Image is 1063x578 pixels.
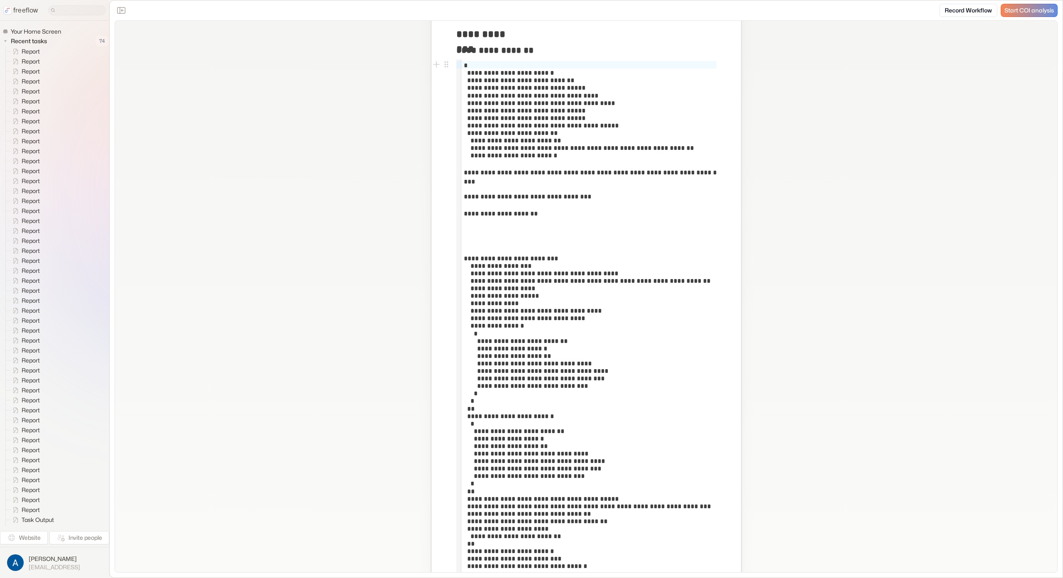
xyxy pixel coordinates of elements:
[20,376,42,385] span: Report
[20,177,42,185] span: Report
[20,356,42,365] span: Report
[6,206,43,216] a: Report
[6,136,43,146] a: Report
[20,247,42,255] span: Report
[6,505,43,515] a: Report
[5,552,104,573] button: [PERSON_NAME][EMAIL_ADDRESS]
[6,56,43,66] a: Report
[6,375,43,385] a: Report
[20,426,42,434] span: Report
[20,456,42,464] span: Report
[20,167,42,175] span: Report
[6,216,43,226] a: Report
[6,495,43,505] a: Report
[6,316,43,326] a: Report
[6,485,43,495] a: Report
[441,59,451,69] button: Open block menu
[6,465,43,475] a: Report
[20,197,42,205] span: Report
[1004,7,1054,14] span: Start COI analysis
[20,496,42,504] span: Report
[6,266,43,276] a: Report
[6,525,57,535] a: Task Output
[20,296,42,305] span: Report
[2,36,50,46] button: Recent tasks
[7,554,24,571] img: profile
[6,186,43,196] a: Report
[6,236,43,246] a: Report
[20,366,42,375] span: Report
[9,27,64,36] span: Your Home Screen
[1001,4,1058,17] a: Start COI analysis
[6,126,43,136] a: Report
[6,47,43,56] a: Report
[20,277,42,285] span: Report
[6,345,43,355] a: Report
[20,157,42,165] span: Report
[939,4,997,17] a: Record Workflow
[20,506,42,514] span: Report
[20,217,42,225] span: Report
[20,316,42,325] span: Report
[20,466,42,474] span: Report
[20,526,56,534] span: Task Output
[6,455,43,465] a: Report
[6,395,43,405] a: Report
[6,286,43,296] a: Report
[20,117,42,125] span: Report
[20,47,42,56] span: Report
[20,396,42,404] span: Report
[20,137,42,145] span: Report
[20,486,42,494] span: Report
[6,405,43,415] a: Report
[20,446,42,454] span: Report
[20,227,42,235] span: Report
[6,415,43,425] a: Report
[20,476,42,484] span: Report
[20,287,42,295] span: Report
[6,306,43,316] a: Report
[20,207,42,215] span: Report
[6,106,43,116] a: Report
[20,147,42,155] span: Report
[20,257,42,265] span: Report
[6,276,43,286] a: Report
[20,127,42,135] span: Report
[20,386,42,394] span: Report
[20,406,42,414] span: Report
[29,563,80,571] span: [EMAIL_ADDRESS]
[6,226,43,236] a: Report
[6,326,43,336] a: Report
[6,256,43,266] a: Report
[3,5,38,15] a: freeflow
[20,187,42,195] span: Report
[49,531,109,544] button: Invite people
[6,336,43,345] a: Report
[20,57,42,66] span: Report
[6,365,43,375] a: Report
[6,196,43,206] a: Report
[20,346,42,355] span: Report
[6,515,57,525] a: Task Output
[6,66,43,76] a: Report
[20,267,42,275] span: Report
[6,166,43,176] a: Report
[20,87,42,96] span: Report
[20,67,42,76] span: Report
[6,385,43,395] a: Report
[20,436,42,444] span: Report
[6,146,43,156] a: Report
[20,416,42,424] span: Report
[95,36,109,47] span: 74
[20,516,56,524] span: Task Output
[20,107,42,115] span: Report
[20,77,42,86] span: Report
[431,59,441,69] button: Add block
[6,475,43,485] a: Report
[6,355,43,365] a: Report
[6,116,43,126] a: Report
[13,5,38,15] p: freeflow
[20,306,42,315] span: Report
[6,86,43,96] a: Report
[6,435,43,445] a: Report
